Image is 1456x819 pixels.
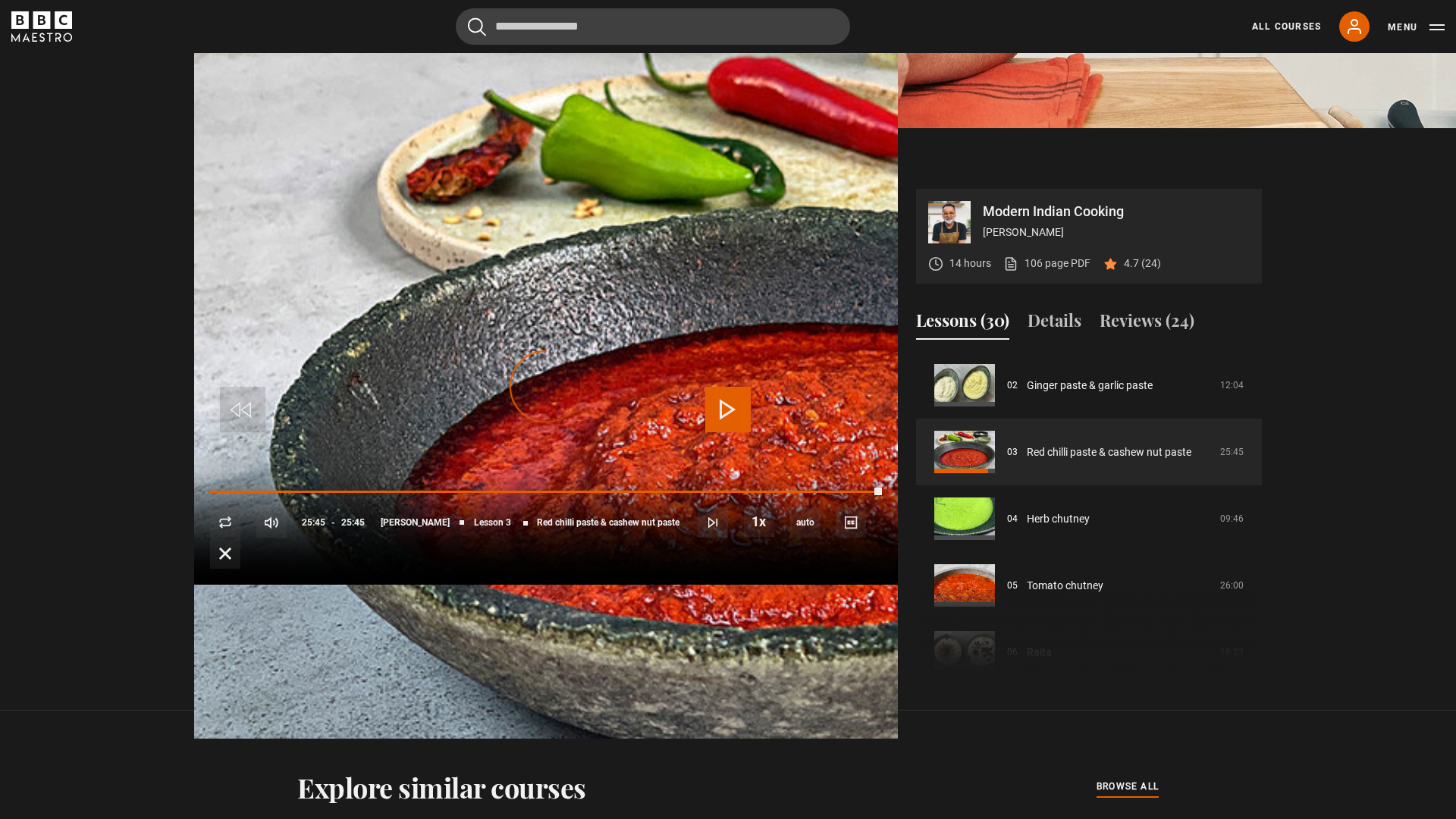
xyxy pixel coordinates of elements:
[1027,578,1103,594] a: Tomato chutney
[1003,256,1090,271] a: 106 page PDF
[790,507,821,538] span: auto
[210,491,882,494] div: Progress Bar
[1388,20,1445,35] button: Toggle navigation
[916,308,1009,340] button: Lessons (30)
[210,507,240,538] button: Replay
[331,517,335,528] span: -
[1097,779,1159,795] a: browse all
[1027,444,1191,460] a: Red chilli paste & cashew nut paste
[983,224,1250,240] p: [PERSON_NAME]
[1097,779,1159,794] span: browse all
[194,189,898,585] video-js: Video Player
[381,518,450,527] span: [PERSON_NAME]
[297,771,586,803] h2: Explore similar courses
[256,507,287,538] button: Mute
[1252,20,1321,33] a: All Courses
[537,518,679,527] span: Red chilli paste & cashew nut paste
[744,507,774,537] button: Playback Rate
[1028,308,1081,340] button: Details
[456,8,850,45] input: Search
[468,17,486,36] button: Submit the search query
[790,507,821,538] div: Current quality: 360p
[1027,511,1090,527] a: Herb chutney
[698,507,728,538] button: Next Lesson
[1027,378,1153,394] a: Ginger paste & garlic paste
[1124,256,1161,271] p: 4.7 (24)
[983,205,1250,218] p: Modern Indian Cooking
[11,11,72,42] svg: BBC Maestro
[210,538,240,569] button: Fullscreen
[1100,308,1194,340] button: Reviews (24)
[341,509,365,536] span: 25:45
[302,509,325,536] span: 25:45
[474,518,511,527] span: Lesson 3
[949,256,991,271] p: 14 hours
[836,507,866,538] button: Captions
